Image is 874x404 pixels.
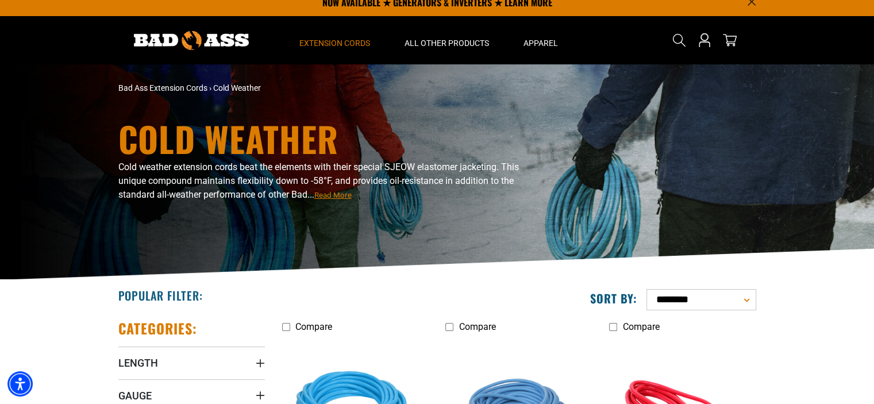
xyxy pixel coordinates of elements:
[405,38,489,48] span: All Other Products
[695,16,714,64] a: Open this option
[459,321,495,332] span: Compare
[506,16,575,64] summary: Apparel
[622,321,659,332] span: Compare
[7,371,33,397] div: Accessibility Menu
[118,347,265,379] summary: Length
[209,83,211,93] span: ›
[282,16,387,64] summary: Extension Cords
[670,31,688,49] summary: Search
[118,288,203,303] h2: Popular Filter:
[314,191,352,199] span: Read More
[118,161,519,200] span: Cold weather extension cords beat the elements with their special SJEOW elastomer jacketing. This...
[213,83,261,93] span: Cold Weather
[118,83,207,93] a: Bad Ass Extension Cords
[118,121,538,156] h1: Cold Weather
[118,389,152,402] span: Gauge
[299,38,370,48] span: Extension Cords
[721,33,739,47] a: cart
[295,321,332,332] span: Compare
[118,320,198,337] h2: Categories:
[118,356,158,370] span: Length
[387,16,506,64] summary: All Other Products
[134,31,249,50] img: Bad Ass Extension Cords
[523,38,558,48] span: Apparel
[118,82,538,94] nav: breadcrumbs
[590,291,637,306] label: Sort by:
